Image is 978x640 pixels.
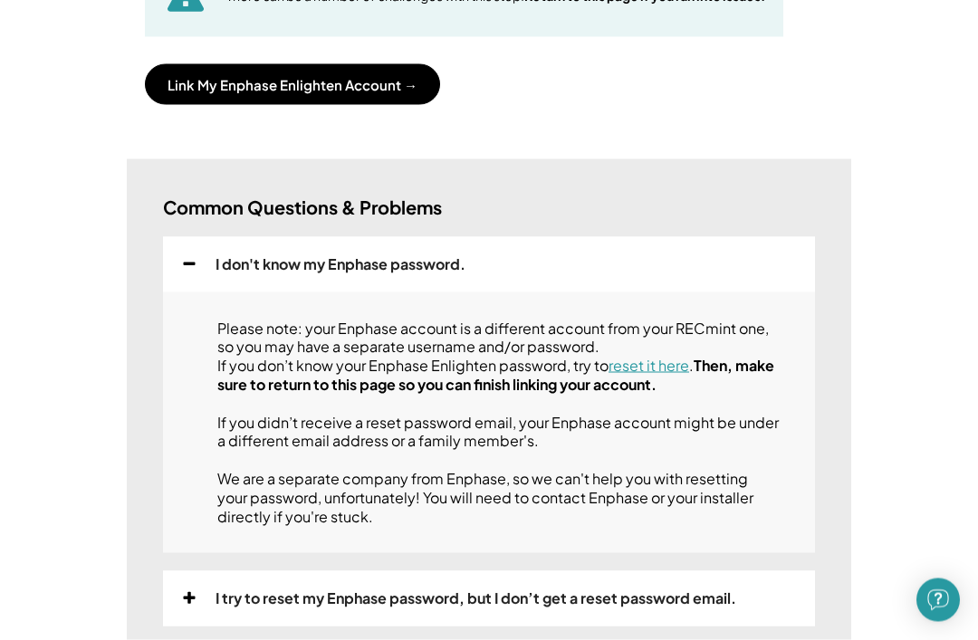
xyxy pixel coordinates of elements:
[145,64,440,105] button: Link My Enphase Enlighten Account →
[217,320,779,527] div: Please note: your Enphase account is a different account from your RECmint one, so you may have a...
[163,196,442,219] h3: Common Questions & Problems
[216,255,465,274] div: I don't know my Enphase password.
[609,356,689,375] a: reset it here
[916,578,960,622] div: Open Intercom Messenger
[216,589,736,608] div: I try to reset my Enphase password, but I don’t get a reset password email.
[217,356,777,394] strong: Then, make sure to return to this page so you can finish linking your account.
